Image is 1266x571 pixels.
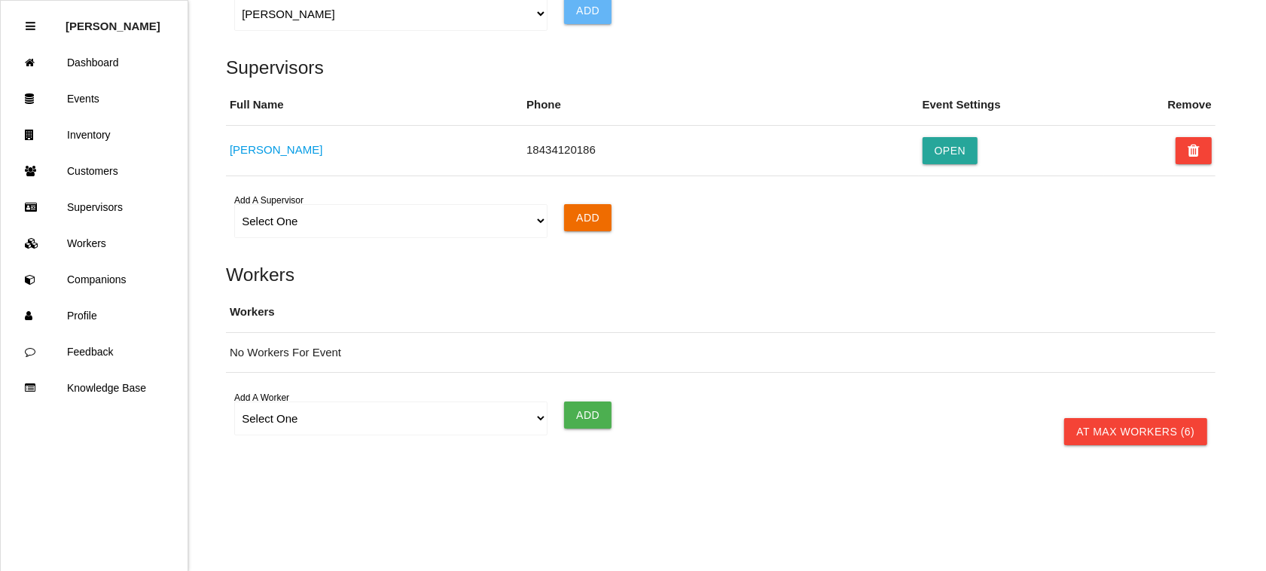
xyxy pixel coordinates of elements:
[1,117,188,153] a: Inventory
[234,391,289,405] label: Add A Worker
[1,81,188,117] a: Events
[226,264,1216,285] h5: Workers
[1064,418,1207,445] a: At Max Workers (6)
[226,332,1216,373] td: No Workers For Event
[1,334,188,370] a: Feedback
[1,370,188,406] a: Knowledge Base
[1,225,188,261] a: Workers
[1,153,188,189] a: Customers
[26,8,35,44] div: Close
[234,194,304,207] label: Add A Supervisor
[564,402,612,429] input: Add
[1164,85,1215,125] th: Remove
[564,204,612,231] input: Add
[919,85,1105,125] th: Event Settings
[1,298,188,334] a: Profile
[66,8,160,32] p: Rosie Blandino
[1,189,188,225] a: Supervisors
[226,292,1216,332] th: Workers
[226,85,523,125] th: Full Name
[523,85,919,125] th: Phone
[1,44,188,81] a: Dashboard
[523,125,919,176] td: 18434120186
[1,261,188,298] a: Companions
[226,57,1216,78] h5: Supervisors
[923,137,978,164] button: Open
[230,143,322,156] a: [PERSON_NAME]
